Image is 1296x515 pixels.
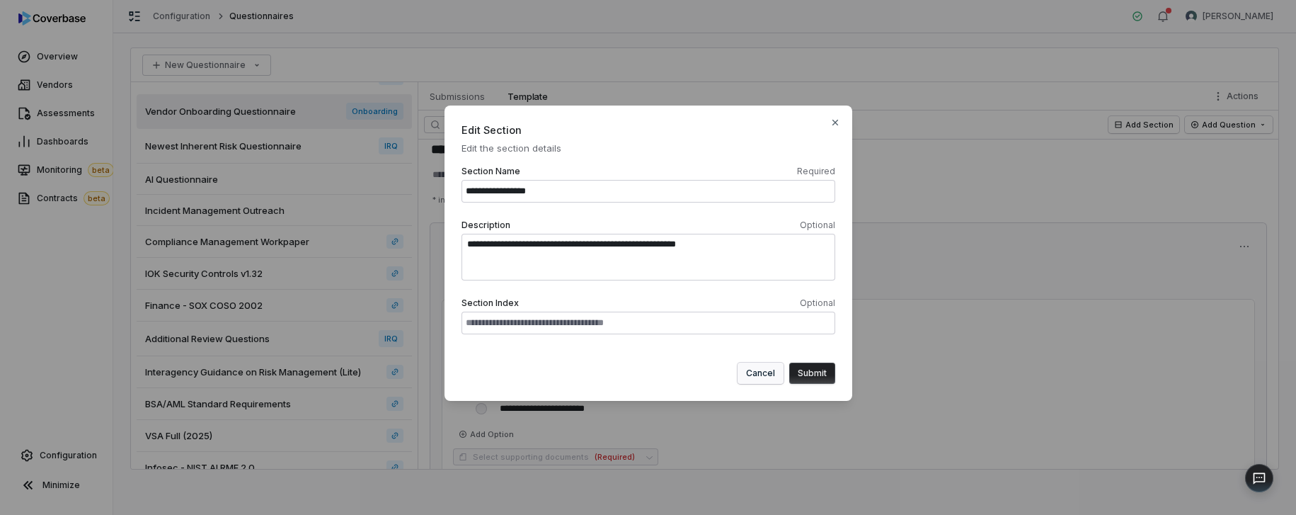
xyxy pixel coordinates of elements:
label: Section Index [461,298,835,309]
button: Cancel [738,363,784,384]
span: Optional [800,298,835,309]
span: Edit Section [461,123,835,137]
label: Description [461,220,835,231]
span: Edit the section details [461,142,835,154]
span: Required [797,166,835,177]
span: Optional [800,220,835,231]
button: Submit [789,363,835,384]
label: Section Name [461,166,835,177]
